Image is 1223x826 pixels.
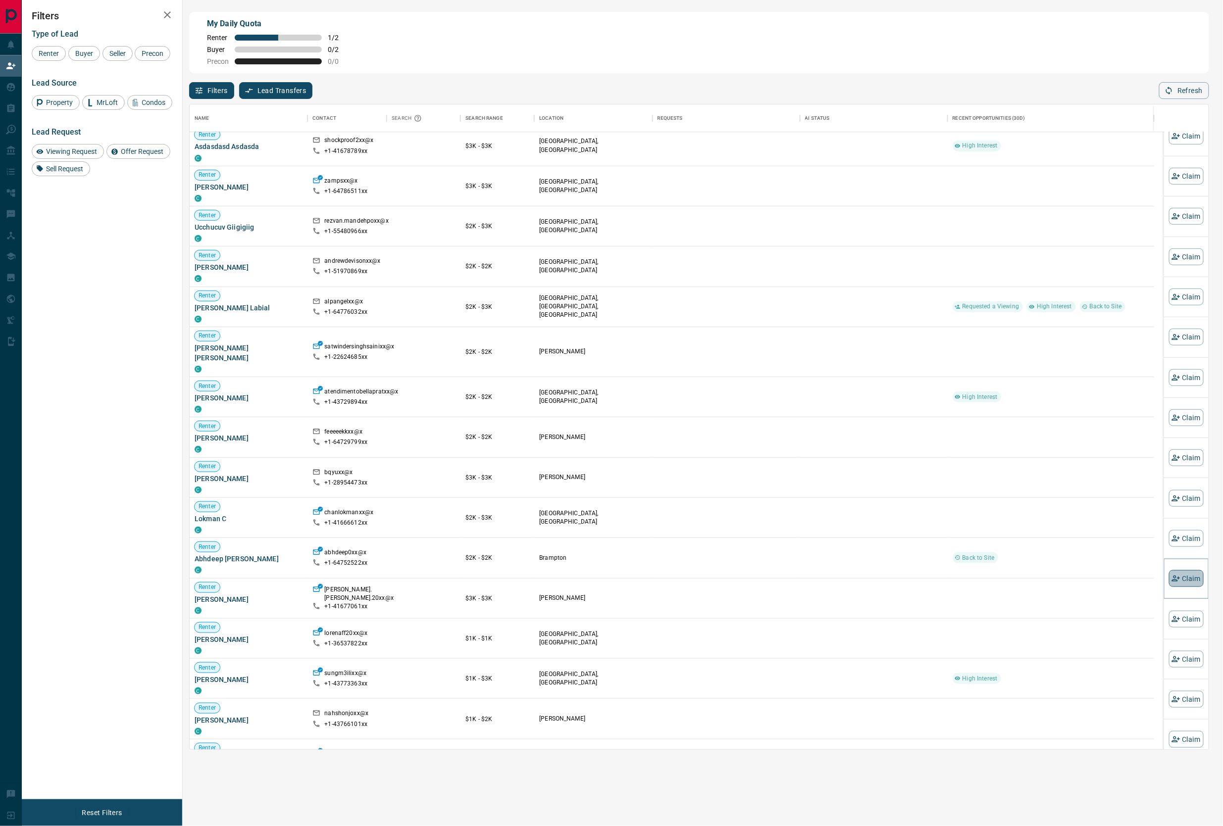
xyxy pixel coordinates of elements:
div: condos.ca [195,276,202,283]
div: Requests [658,104,683,132]
div: condos.ca [195,567,202,574]
button: Claim [1169,248,1204,265]
span: [PERSON_NAME] [195,715,303,725]
div: Search Range [465,104,503,132]
span: [PERSON_NAME] [195,594,303,604]
span: Lead Request [32,127,81,137]
div: condos.ca [195,647,202,654]
span: Condos [138,98,169,106]
p: zampsxx@x [324,177,357,187]
button: Claim [1169,329,1204,346]
span: Renter [195,211,220,220]
p: andrewdevisonxx@x [324,257,380,268]
div: Sell Request [32,161,90,176]
button: Claim [1169,570,1204,587]
span: Lead Source [32,78,77,88]
span: Renter [195,382,220,390]
p: $3K - $3K [465,142,529,150]
p: [PERSON_NAME] [539,433,647,441]
p: $1K - $2K [465,715,529,724]
div: AI Status [800,104,948,132]
span: Renter [195,251,220,260]
p: $2K - $2K [465,347,529,356]
p: +1- 22624685xx [324,353,367,361]
span: Renter [195,744,220,753]
span: Lokman C [195,514,303,524]
p: $2K - $2K [465,433,529,442]
button: Lead Transfers [239,82,313,99]
div: MrLoft [82,95,125,110]
span: Back to Site [959,554,999,562]
div: condos.ca [195,195,202,202]
p: $2K - $2K [465,392,529,401]
p: nahshonjoxx@x [324,710,368,720]
p: +1- 64752522xx [324,559,367,568]
p: $2K - $3K [465,222,529,231]
div: Name [195,104,209,132]
p: [GEOGRAPHIC_DATA], [GEOGRAPHIC_DATA] [539,218,647,235]
p: +1- 43729894xx [324,398,367,406]
span: Precon [207,57,229,65]
p: +1- 64776032xx [324,308,367,316]
button: Claim [1169,530,1204,547]
span: Buyer [72,49,97,57]
div: condos.ca [195,688,202,695]
button: Claim [1169,208,1204,225]
button: Filters [189,82,234,99]
div: Condos [127,95,172,110]
p: $2K - $3K [465,302,529,311]
div: Viewing Request [32,144,104,159]
p: [GEOGRAPHIC_DATA], [GEOGRAPHIC_DATA] [539,630,647,647]
p: $2K - $2K [465,262,529,271]
p: +1- 41678789xx [324,147,367,155]
p: [PERSON_NAME] [539,594,647,602]
span: High Interest [959,393,1002,401]
p: +1- 55480966xx [324,227,367,236]
div: AI Status [805,104,830,132]
span: [PERSON_NAME] [195,263,303,273]
button: Claim [1169,611,1204,628]
button: Claim [1169,409,1204,426]
p: [GEOGRAPHIC_DATA], [GEOGRAPHIC_DATA] [539,138,647,154]
p: $2K - $3K [465,513,529,522]
span: Abhdeep [PERSON_NAME] [195,554,303,564]
div: condos.ca [195,607,202,614]
div: condos.ca [195,366,202,373]
p: satwindersinghsainixx@x [324,342,394,353]
span: Buyer [207,46,229,53]
div: condos.ca [195,486,202,493]
div: Contact [307,104,387,132]
span: [PERSON_NAME] [195,434,303,443]
div: condos.ca [195,406,202,413]
span: Seller [106,49,129,57]
p: lorenaff20xx@x [324,629,367,639]
p: +1- 41677061xx [324,602,367,611]
span: Sell Request [43,165,87,173]
span: [PERSON_NAME] [195,634,303,644]
p: $1K - $3K [465,675,529,683]
span: High Interest [959,675,1002,683]
span: [PERSON_NAME] [195,182,303,192]
button: Reset Filters [75,804,128,821]
span: Renter [195,422,220,431]
p: [GEOGRAPHIC_DATA], [GEOGRAPHIC_DATA] [539,389,647,405]
p: +1- 36537822xx [324,639,367,648]
div: Seller [102,46,133,61]
span: Renter [195,171,220,179]
p: Brampton [539,554,647,562]
div: condos.ca [195,235,202,242]
button: Claim [1169,490,1204,507]
span: Requested a Viewing [959,302,1023,311]
div: Offer Request [106,144,170,159]
p: $2K - $2K [465,554,529,563]
span: Renter [195,664,220,672]
span: Ucchucuv Giigigiig [195,222,303,232]
button: Claim [1169,289,1204,305]
p: feeeeekkxx@x [324,428,362,438]
button: Refresh [1159,82,1209,99]
span: Type of Lead [32,29,78,39]
span: Renter [195,543,220,551]
p: [PERSON_NAME] [539,715,647,723]
p: [GEOGRAPHIC_DATA], [GEOGRAPHIC_DATA] [539,178,647,194]
span: Precon [138,49,167,57]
